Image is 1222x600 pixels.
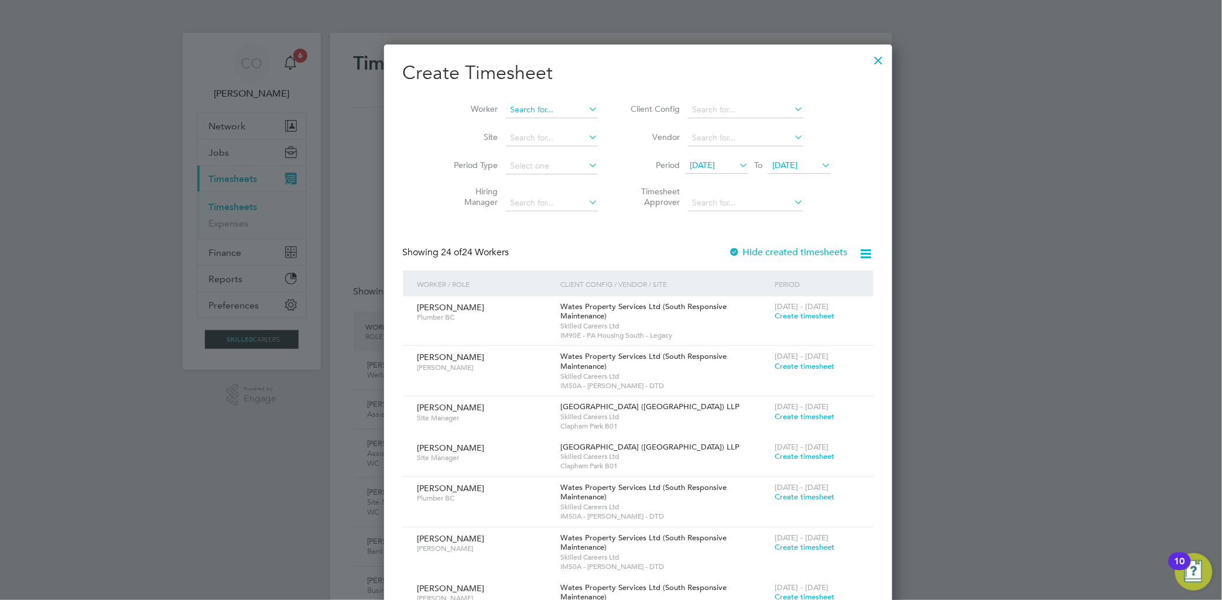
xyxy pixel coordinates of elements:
span: Site Manager [417,413,552,423]
input: Search for... [688,130,803,146]
span: IM50A - [PERSON_NAME] - DTD [560,562,769,571]
span: Wates Property Services Ltd (South Responsive Maintenance) [560,482,727,502]
span: Create timesheet [775,361,835,371]
span: Clapham Park B01 [560,461,769,471]
div: 10 [1175,561,1185,577]
label: Worker [445,104,498,114]
span: Skilled Careers Ltd [560,502,769,512]
span: Plumber BC [417,493,552,503]
span: Create timesheet [775,311,835,321]
span: [DATE] [690,160,715,170]
span: [PERSON_NAME] [417,363,552,372]
span: [PERSON_NAME] [417,443,485,453]
span: Create timesheet [775,492,835,502]
span: [PERSON_NAME] [417,402,485,413]
span: [DATE] - [DATE] [775,402,829,412]
span: [DATE] [772,160,797,170]
span: [DATE] - [DATE] [775,442,829,452]
span: Create timesheet [775,412,835,421]
span: Wates Property Services Ltd (South Responsive Maintenance) [560,533,727,553]
span: To [751,157,766,173]
input: Search for... [506,102,598,118]
div: Worker / Role [415,270,557,297]
label: Timesheet Approver [627,186,680,207]
div: Client Config / Vendor / Site [557,270,772,297]
span: [PERSON_NAME] [417,352,485,362]
label: Period Type [445,160,498,170]
span: Create timesheet [775,451,835,461]
span: [DATE] - [DATE] [775,533,829,543]
span: Site Manager [417,453,552,462]
h2: Create Timesheet [403,61,874,85]
span: [PERSON_NAME] [417,544,552,553]
span: Wates Property Services Ltd (South Responsive Maintenance) [560,351,727,371]
label: Client Config [627,104,680,114]
span: [GEOGRAPHIC_DATA] ([GEOGRAPHIC_DATA]) LLP [560,402,740,412]
span: Skilled Careers Ltd [560,452,769,461]
span: [PERSON_NAME] [417,533,485,544]
span: Create timesheet [775,542,835,552]
label: Period [627,160,680,170]
input: Select one [506,158,598,174]
span: [DATE] - [DATE] [775,582,829,592]
span: Skilled Careers Ltd [560,321,769,331]
span: 24 Workers [441,246,509,258]
span: Wates Property Services Ltd (South Responsive Maintenance) [560,301,727,321]
span: Skilled Careers Ltd [560,412,769,421]
span: Clapham Park B01 [560,421,769,431]
input: Search for... [506,195,598,211]
label: Vendor [627,132,680,142]
span: [PERSON_NAME] [417,302,485,313]
input: Search for... [688,195,803,211]
span: [DATE] - [DATE] [775,482,829,492]
input: Search for... [506,130,598,146]
span: IM90E - PA Housing South - Legacy [560,331,769,340]
span: IM50A - [PERSON_NAME] - DTD [560,381,769,390]
label: Hide created timesheets [729,246,848,258]
div: Showing [403,246,512,259]
span: [GEOGRAPHIC_DATA] ([GEOGRAPHIC_DATA]) LLP [560,442,740,452]
span: Skilled Careers Ltd [560,372,769,381]
span: [PERSON_NAME] [417,583,485,594]
label: Hiring Manager [445,186,498,207]
div: Period [772,270,862,297]
span: [DATE] - [DATE] [775,301,829,311]
span: [DATE] - [DATE] [775,351,829,361]
span: Plumber BC [417,313,552,322]
label: Site [445,132,498,142]
span: 24 of [441,246,463,258]
span: Skilled Careers Ltd [560,553,769,562]
span: IM50A - [PERSON_NAME] - DTD [560,512,769,521]
span: [PERSON_NAME] [417,483,485,493]
input: Search for... [688,102,803,118]
button: Open Resource Center, 10 new notifications [1175,553,1213,591]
